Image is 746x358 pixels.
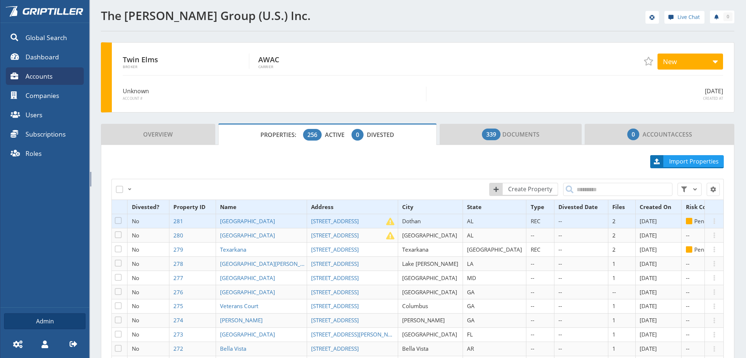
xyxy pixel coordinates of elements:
span: [STREET_ADDRESS] [311,274,359,282]
a: [PERSON_NAME] [220,316,265,324]
a: 272 [173,345,185,352]
a: Import Properties [650,155,724,168]
span: [DATE] [640,288,657,296]
span: REC [531,217,541,225]
span: Active [325,131,350,139]
a: Create Property [489,183,558,196]
span: [STREET_ADDRESS] [311,288,359,296]
label: Select All [116,183,126,193]
span: 278 [173,260,183,267]
span: -- [531,274,534,282]
span: -- [558,232,562,239]
span: [GEOGRAPHIC_DATA] [220,232,275,239]
span: 2 [612,217,616,225]
span: 1 [612,331,616,338]
span: Texarkana [402,246,428,253]
span: [STREET_ADDRESS] [311,316,359,324]
span: [GEOGRAPHIC_DATA] [402,288,457,296]
a: Companies [6,87,84,104]
span: -- [531,316,534,324]
span: 279 [173,246,183,253]
span: [GEOGRAPHIC_DATA] [220,217,275,225]
span: -- [686,260,690,267]
span: [GEOGRAPHIC_DATA] [220,331,275,338]
th: Property ID [169,200,216,214]
span: Users [25,110,42,119]
span: 339 [486,130,496,139]
div: notifications [704,9,734,24]
span: 280 [173,232,183,239]
span: Live Chat [678,13,700,21]
span: Bella Vista [220,345,246,352]
a: 273 [173,331,185,338]
span: Account [643,130,671,138]
span: Documents [482,127,539,142]
a: [GEOGRAPHIC_DATA] [220,274,277,282]
span: Create Property [504,185,558,193]
th: Address [307,200,398,214]
a: Admin [4,313,86,329]
span: -- [686,274,690,282]
a: Texarkana [220,246,248,253]
span: -- [686,331,690,338]
span: 273 [173,331,183,338]
span: -- [558,302,562,310]
a: 0 [710,11,734,23]
span: -- [612,288,616,296]
span: Accounts [25,71,52,81]
span: [PERSON_NAME] [220,316,263,324]
span: -- [531,260,534,267]
span: Properties: [260,131,302,139]
span: Subscriptions [25,129,66,139]
a: Subscriptions [6,125,84,143]
span: -- [558,288,562,296]
span: No [132,217,139,225]
h1: The [PERSON_NAME] Group (U.S.) Inc. [101,9,413,22]
th: Divested? [127,200,169,214]
span: 1 [612,260,616,267]
th: Name [216,200,307,214]
span: No [132,246,139,253]
span: [STREET_ADDRESS] [311,217,359,225]
span: No [132,260,139,267]
a: [GEOGRAPHIC_DATA] [220,331,277,338]
span: 276 [173,288,183,296]
a: Users [6,106,84,123]
div: help [645,11,659,26]
span: [DATE] [640,345,657,352]
span: -- [558,316,562,324]
span: [DATE] [640,217,657,225]
th: Divested Date [554,200,608,214]
span: LA [467,260,474,267]
span: -- [686,302,690,310]
span: -- [558,274,562,282]
span: -- [531,288,534,296]
span: No [132,331,139,338]
th: Created On [635,200,682,214]
a: 278 [173,260,185,267]
span: Pending Review [686,217,735,225]
span: [GEOGRAPHIC_DATA] [467,246,522,253]
a: [STREET_ADDRESS] [311,288,361,296]
div: Unknown [123,87,427,101]
div: help [664,11,704,26]
span: Bella Vista [402,345,428,352]
span: -- [686,345,690,352]
span: Broker [123,65,249,69]
span: 274 [173,316,183,324]
div: Twin Elms [123,54,250,69]
span: Dothan [402,217,421,225]
div: AWAC [258,54,385,69]
th: State [463,200,526,214]
span: Roles [25,149,42,158]
a: [STREET_ADDRESS] [311,274,361,282]
button: New [657,54,723,70]
span: Lake [PERSON_NAME] [402,260,458,267]
span: Pending Review [686,246,735,253]
span: GA [467,288,475,296]
th: Files [608,200,635,214]
span: 2 [612,232,616,239]
span: [DATE] [640,246,657,253]
span: [DATE] [640,260,657,267]
span: [STREET_ADDRESS] [311,345,359,352]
